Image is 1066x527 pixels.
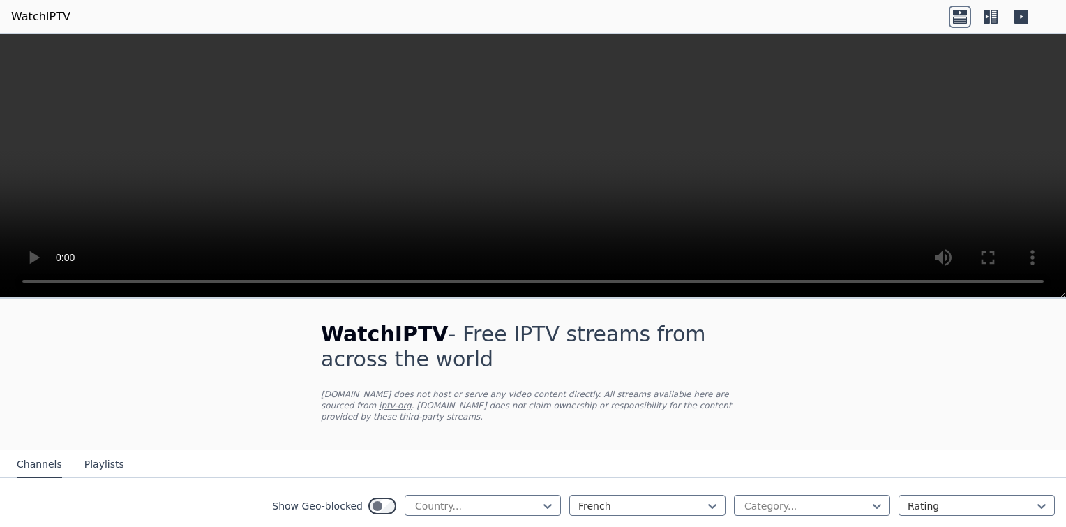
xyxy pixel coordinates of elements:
button: Channels [17,452,62,478]
label: Show Geo-blocked [272,499,363,513]
button: Playlists [84,452,124,478]
a: iptv-org [379,401,412,410]
h1: - Free IPTV streams from across the world [321,322,745,372]
span: WatchIPTV [321,322,449,346]
a: WatchIPTV [11,8,70,25]
p: [DOMAIN_NAME] does not host or serve any video content directly. All streams available here are s... [321,389,745,422]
